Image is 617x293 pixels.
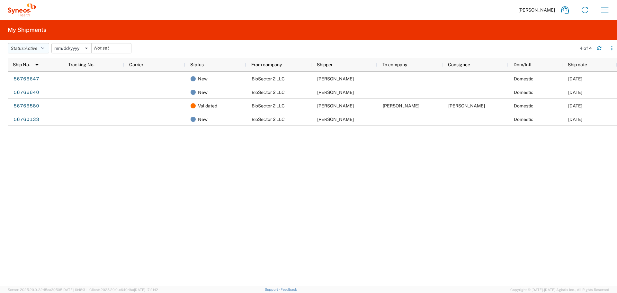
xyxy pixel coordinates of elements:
[8,26,46,34] h2: My Shipments
[198,86,208,99] span: New
[317,62,333,67] span: Shipper
[265,288,281,291] a: Support
[13,62,30,67] span: Ship No.
[383,103,419,108] span: Grace Hennigan
[198,99,217,113] span: Validated
[190,62,204,67] span: Status
[92,43,131,53] input: Not set
[514,103,533,108] span: Domestic
[62,288,86,292] span: [DATE] 10:18:31
[32,60,42,70] img: arrow-dropdown.svg
[568,76,582,81] span: 09/09/2025
[518,7,555,13] span: [PERSON_NAME]
[514,76,533,81] span: Domestic
[252,76,285,81] span: BioSector 2 LLC
[317,90,354,95] span: Grace Hennigan
[317,117,354,122] span: Grace Hennigan
[317,76,354,81] span: Grace Hennigan
[580,45,592,51] div: 4 of 4
[514,90,533,95] span: Domestic
[13,101,40,111] a: 56766580
[514,62,532,67] span: Dom/Intl
[13,114,40,125] a: 56760133
[25,46,38,51] span: Active
[281,288,297,291] a: Feedback
[252,103,285,108] span: BioSector 2 LLC
[252,117,285,122] span: BioSector 2 LLC
[317,103,354,108] span: Grace Hennigan
[13,74,40,84] a: 56766647
[89,288,158,292] span: Client: 2025.20.0-e640dba
[510,287,609,293] span: Copyright © [DATE]-[DATE] Agistix Inc., All Rights Reserved
[251,62,282,67] span: From company
[198,72,208,86] span: New
[52,43,91,53] input: Not set
[448,62,470,67] span: Consignee
[13,87,40,98] a: 56766640
[568,117,582,122] span: 09/09/2025
[568,62,587,67] span: Ship date
[129,62,143,67] span: Carrier
[68,62,94,67] span: Tracking No.
[568,103,582,108] span: 09/09/2025
[448,103,485,108] span: Grace Hennigan
[252,90,285,95] span: BioSector 2 LLC
[8,43,49,53] button: Status:Active
[134,288,158,292] span: [DATE] 17:21:12
[514,117,533,122] span: Domestic
[8,288,86,292] span: Server: 2025.20.0-32d5ea39505
[382,62,407,67] span: To company
[198,113,208,126] span: New
[568,90,582,95] span: 09/09/2025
